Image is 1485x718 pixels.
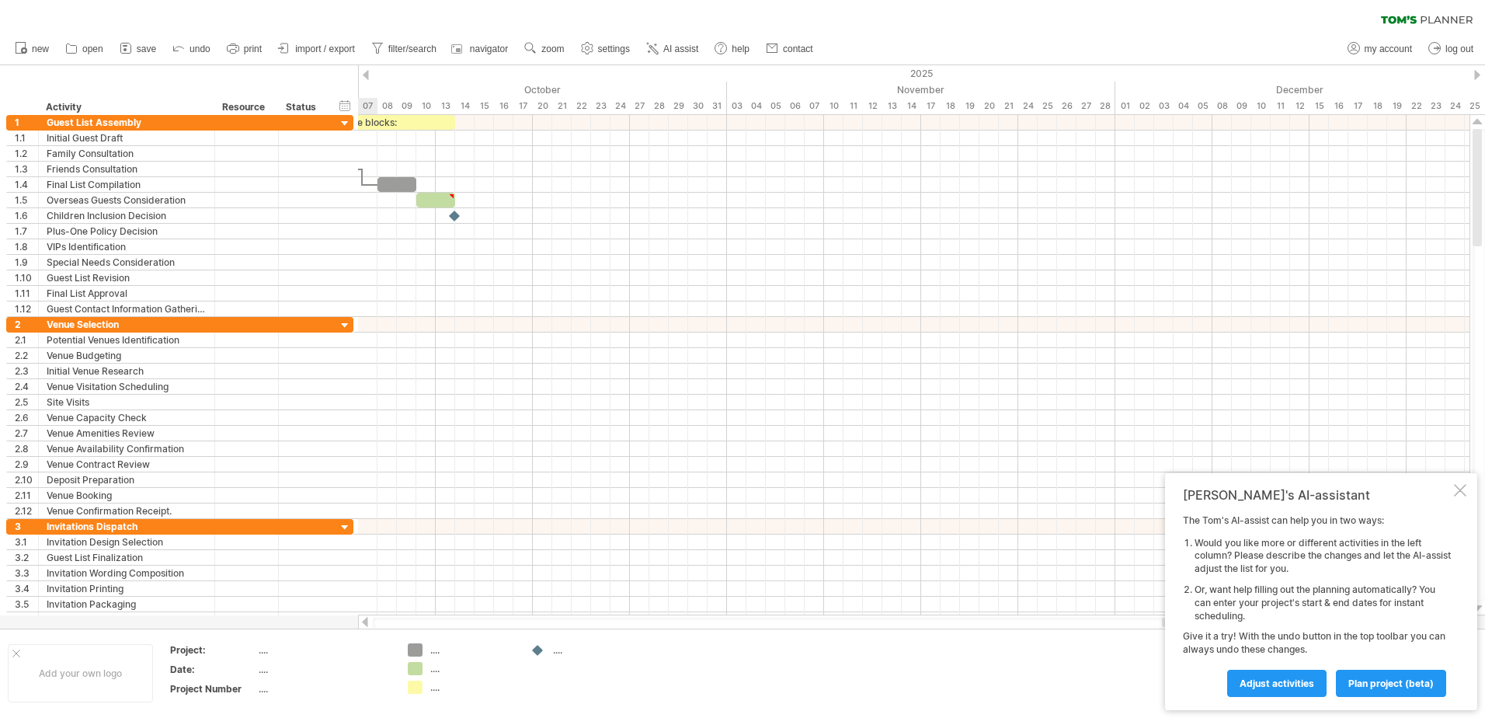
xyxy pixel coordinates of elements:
[475,98,494,114] div: Wednesday, 15 October 2025
[367,39,441,59] a: filter/search
[1251,98,1271,114] div: Wednesday, 10 December 2025
[170,663,256,676] div: Date:
[47,115,207,130] div: Guest List Assembly
[15,457,38,472] div: 2.9
[824,98,843,114] div: Monday, 10 November 2025
[1465,98,1484,114] div: Thursday, 25 December 2025
[999,98,1018,114] div: Friday, 21 November 2025
[15,364,38,378] div: 2.3
[47,162,207,176] div: Friends Consultation
[259,663,389,676] div: ....
[1174,98,1193,114] div: Thursday, 4 December 2025
[416,98,436,114] div: Friday, 10 October 2025
[15,504,38,518] div: 2.12
[274,39,360,59] a: import / export
[15,597,38,612] div: 3.5
[1193,98,1212,114] div: Friday, 5 December 2025
[47,348,207,363] div: Venue Budgeting
[15,472,38,487] div: 2.10
[921,98,941,114] div: Monday, 17 November 2025
[610,98,630,114] div: Friday, 24 October 2025
[295,44,355,54] span: import / export
[169,39,215,59] a: undo
[47,270,207,285] div: Guest List Revision
[47,177,207,192] div: Final List Compilation
[388,44,436,54] span: filter/search
[1309,98,1329,114] div: Monday, 15 December 2025
[1183,487,1451,503] div: [PERSON_NAME]'s AI-assistant
[708,98,727,114] div: Friday, 31 October 2025
[669,98,688,114] div: Wednesday, 29 October 2025
[32,44,49,54] span: new
[47,441,207,456] div: Venue Availability Confirmation
[47,410,207,425] div: Venue Capacity Check
[170,682,256,695] div: Project Number
[47,146,207,161] div: Family Consultation
[902,98,921,114] div: Friday, 14 November 2025
[15,395,38,410] div: 2.5
[47,131,207,145] div: Initial Guest Draft
[15,612,38,627] div: 3.6
[591,98,610,114] div: Thursday, 23 October 2025
[1154,98,1174,114] div: Wednesday, 3 December 2025
[15,566,38,580] div: 3.3
[470,44,508,54] span: navigator
[1445,98,1465,114] div: Wednesday, 24 December 2025
[15,162,38,176] div: 1.3
[430,643,515,657] div: ....
[785,98,805,114] div: Thursday, 6 November 2025
[15,224,38,239] div: 1.7
[15,535,38,549] div: 3.1
[15,333,38,347] div: 2.1
[47,224,207,239] div: Plus-One Policy Decision
[1038,98,1057,114] div: Tuesday, 25 November 2025
[15,286,38,301] div: 1.11
[15,270,38,285] div: 1.10
[1407,98,1426,114] div: Monday, 22 December 2025
[47,286,207,301] div: Final List Approval
[1368,98,1387,114] div: Thursday, 18 December 2025
[979,98,999,114] div: Thursday, 20 November 2025
[47,379,207,394] div: Venue Visitation Scheduling
[1195,537,1451,576] li: Would you like more or different activities in the left column? Please describe the changes and l...
[15,131,38,145] div: 1.1
[577,39,635,59] a: settings
[1195,584,1451,622] li: Or, want help filling out the planning automatically? You can enter your project's start & end da...
[47,535,207,549] div: Invitation Design Selection
[1329,98,1348,114] div: Tuesday, 16 December 2025
[727,98,746,114] div: Monday, 3 November 2025
[11,39,54,59] a: new
[727,82,1115,98] div: November 2025
[1445,44,1473,54] span: log out
[47,333,207,347] div: Potential Venues Identification
[455,98,475,114] div: Tuesday, 14 October 2025
[259,682,389,695] div: ....
[47,426,207,441] div: Venue Amenities Review
[397,98,416,114] div: Thursday, 9 October 2025
[1115,98,1135,114] div: Monday, 1 December 2025
[47,488,207,503] div: Venue Booking
[663,44,698,54] span: AI assist
[47,612,207,627] div: Postage Calculation
[430,681,515,694] div: ....
[15,239,38,254] div: 1.8
[15,410,38,425] div: 2.6
[286,99,320,115] div: Status
[1212,98,1232,114] div: Monday, 8 December 2025
[47,581,207,596] div: Invitation Printing
[783,44,813,54] span: contact
[190,44,210,54] span: undo
[1227,670,1327,697] a: Adjust activities
[711,39,754,59] a: help
[1344,39,1417,59] a: my account
[280,82,727,98] div: October 2025
[1183,514,1451,696] div: The Tom's AI-assist can help you in two ways: Give it a try! With the undo button in the top tool...
[47,395,207,410] div: Site Visits
[1232,98,1251,114] div: Tuesday, 9 December 2025
[15,441,38,456] div: 2.8
[843,98,863,114] div: Tuesday, 11 November 2025
[15,519,38,534] div: 3
[1290,98,1309,114] div: Friday, 12 December 2025
[358,98,377,114] div: Tuesday, 7 October 2025
[170,643,256,657] div: Project:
